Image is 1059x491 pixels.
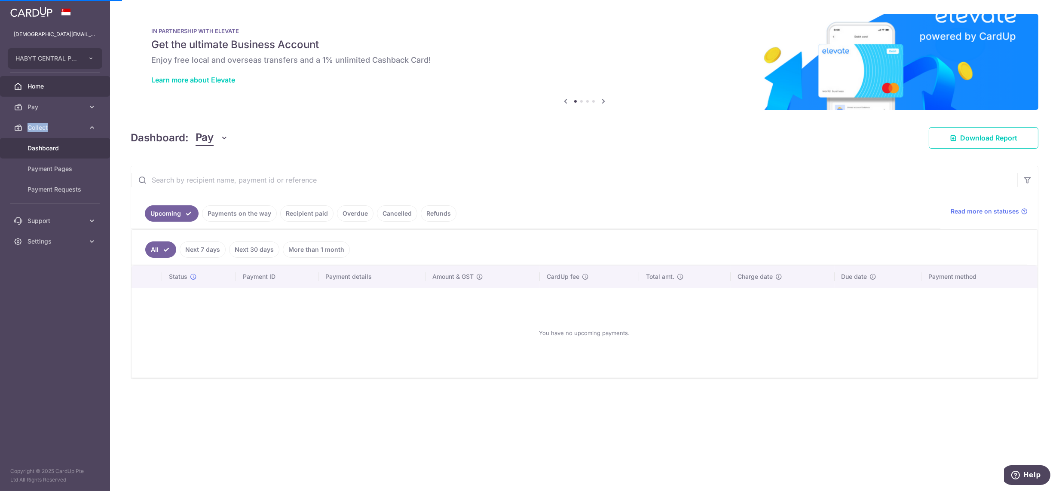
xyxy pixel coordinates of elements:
a: Recipient paid [280,205,334,222]
span: Status [169,272,187,281]
button: HABYT CENTRAL PTE. LTD. [8,48,102,69]
img: Renovation banner [131,14,1038,110]
button: Pay [196,130,229,146]
a: Upcoming [145,205,199,222]
span: Charge date [738,272,773,281]
p: IN PARTNERSHIP WITH ELEVATE [151,27,1018,34]
span: Payment Pages [28,165,84,173]
span: Home [28,82,84,91]
span: Pay [196,130,214,146]
th: Payment details [318,265,425,288]
iframe: Opens a widget where you can find more information [1004,465,1050,487]
h6: Enjoy free local and overseas transfers and a 1% unlimited Cashback Card! [151,55,1018,65]
span: Amount & GST [432,272,474,281]
input: Search by recipient name, payment id or reference [131,166,1017,194]
a: Refunds [421,205,456,222]
a: All [145,241,176,258]
th: Payment method [921,265,1038,288]
a: Payments on the way [202,205,277,222]
span: Read more on statuses [951,207,1019,216]
span: Dashboard [28,144,84,152]
span: Settings [28,237,84,246]
h4: Dashboard: [131,130,189,146]
a: Download Report [929,127,1038,149]
span: Support [28,217,84,225]
a: Overdue [337,205,373,222]
a: Next 30 days [229,241,279,258]
a: Read more on statuses [951,207,1028,216]
a: Learn more about Elevate [151,76,235,84]
span: Total amt. [646,272,674,281]
p: [DEMOGRAPHIC_DATA][EMAIL_ADDRESS][DOMAIN_NAME] [14,30,96,39]
a: Next 7 days [180,241,226,258]
h5: Get the ultimate Business Account [151,38,1018,52]
th: Payment ID [236,265,318,288]
span: Pay [28,103,84,111]
span: Download Report [960,133,1017,143]
img: CardUp [10,7,52,17]
span: HABYT CENTRAL PTE. LTD. [15,54,79,63]
span: Due date [842,272,867,281]
span: Collect [28,123,84,132]
span: Payment Requests [28,185,84,194]
a: Cancelled [377,205,417,222]
a: More than 1 month [283,241,350,258]
div: You have no upcoming payments. [142,295,1027,371]
span: CardUp fee [547,272,579,281]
